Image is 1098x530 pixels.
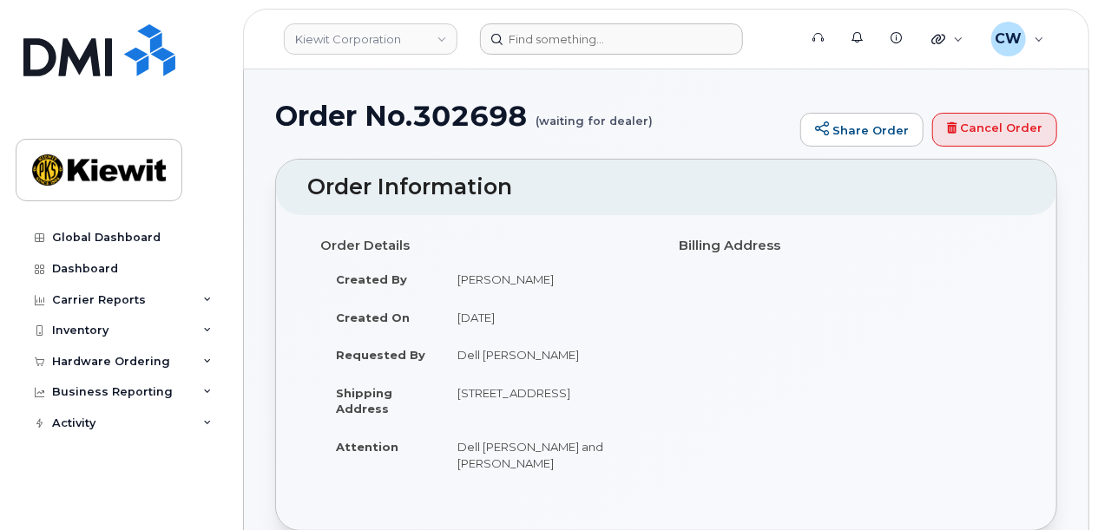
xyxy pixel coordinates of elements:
h4: Billing Address [680,239,1013,253]
iframe: Messenger Launcher [1022,455,1085,517]
strong: Created By [336,272,407,286]
strong: Shipping Address [336,386,392,416]
td: [PERSON_NAME] [442,260,654,298]
td: [STREET_ADDRESS] [442,374,654,428]
h2: Order Information [307,175,1025,200]
strong: Requested By [336,348,425,362]
strong: Created On [336,311,410,324]
strong: Attention [336,440,398,454]
h1: Order No.302698 [275,101,792,131]
a: Cancel Order [932,113,1057,147]
h4: Order Details [320,239,654,253]
td: Dell [PERSON_NAME] [442,336,654,374]
td: [DATE] [442,298,654,337]
a: Share Order [800,113,924,147]
td: Dell [PERSON_NAME] and [PERSON_NAME] [442,428,654,481]
small: (waiting for dealer) [536,101,653,128]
